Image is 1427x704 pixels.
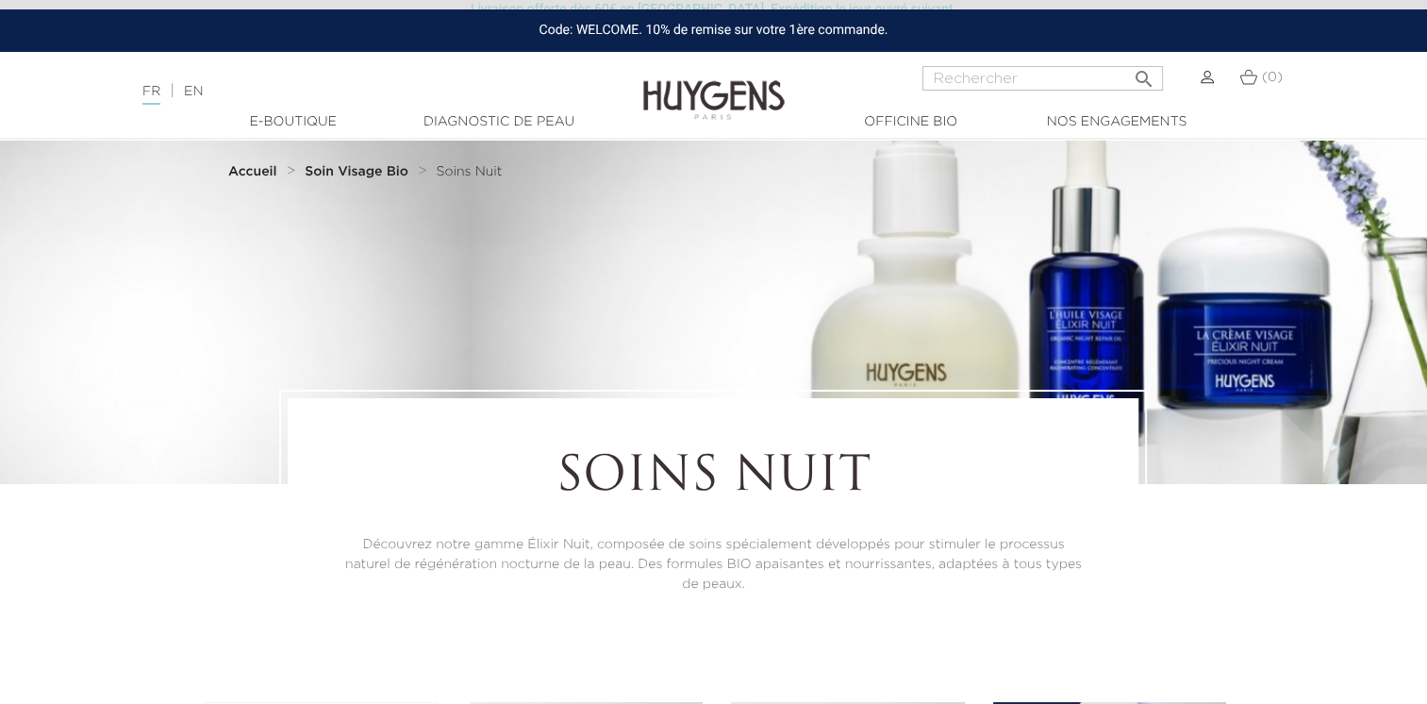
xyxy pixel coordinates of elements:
[1262,71,1283,84] span: (0)
[405,112,593,132] a: Diagnostic de peau
[340,450,1087,507] h1: Soins Nuit
[133,80,580,103] div: |
[340,535,1087,595] p: Découvrez notre gamme Élixir Nuit, composée de soins spécialement développés pour stimuler le pro...
[184,85,203,98] a: EN
[1022,112,1211,132] a: Nos engagements
[305,164,413,179] a: Soin Visage Bio
[1133,62,1155,85] i: 
[199,112,388,132] a: E-Boutique
[437,165,503,178] span: Soins Nuit
[437,164,503,179] a: Soins Nuit
[142,85,160,105] a: FR
[1127,60,1161,86] button: 
[817,112,1005,132] a: Officine Bio
[228,164,281,179] a: Accueil
[643,50,785,123] img: Huygens
[228,165,277,178] strong: Accueil
[305,165,408,178] strong: Soin Visage Bio
[922,66,1163,91] input: Rechercher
